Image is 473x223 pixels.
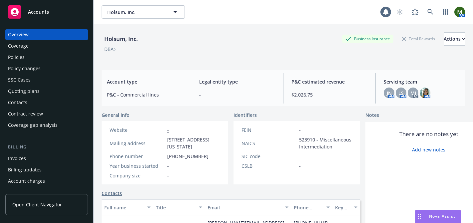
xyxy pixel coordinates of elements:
[167,172,169,179] span: -
[208,204,281,211] div: Email
[167,153,209,160] span: [PHONE_NUMBER]
[5,63,88,74] a: Policy changes
[8,164,42,175] div: Billing updates
[399,35,438,43] div: Total Rewards
[299,126,301,133] span: -
[332,199,360,215] button: Key contact
[110,153,165,160] div: Phone number
[241,140,296,147] div: NAICS
[5,153,88,164] a: Invoices
[8,120,58,130] div: Coverage gap analysis
[241,162,296,169] div: CSLB
[5,29,88,40] a: Overview
[5,120,88,130] a: Coverage gap analysis
[398,90,404,97] span: LS
[5,52,88,63] a: Policies
[102,190,122,197] a: Contacts
[5,109,88,119] a: Contract review
[167,127,169,133] a: -
[365,111,379,119] span: Notes
[8,41,29,51] div: Coverage
[5,144,88,150] div: Billing
[408,5,422,19] a: Report a Bug
[8,52,25,63] div: Policies
[234,111,257,118] span: Identifiers
[153,199,205,215] button: Title
[8,153,26,164] div: Invoices
[5,75,88,85] a: SSC Cases
[5,176,88,186] a: Account charges
[5,41,88,51] a: Coverage
[291,199,332,215] button: Phone number
[8,187,47,198] div: Installment plans
[12,201,62,208] span: Open Client Navigator
[335,204,350,211] div: Key contact
[291,78,367,85] span: P&C estimated revenue
[291,91,367,98] span: $2,026.75
[412,146,445,153] a: Add new notes
[107,91,183,98] span: P&C - Commercial lines
[102,199,153,215] button: Full name
[8,75,31,85] div: SSC Cases
[110,172,165,179] div: Company size
[104,204,143,211] div: Full name
[167,162,169,169] span: -
[5,3,88,21] a: Accounts
[299,162,301,169] span: -
[102,35,141,43] div: Holsum, Inc.
[342,35,393,43] div: Business Insurance
[8,63,41,74] div: Policy changes
[294,204,322,211] div: Phone number
[110,126,165,133] div: Website
[393,5,406,19] a: Start snowing
[110,162,165,169] div: Year business started
[8,29,29,40] div: Overview
[102,5,185,19] button: Holsum, Inc.
[424,5,437,19] a: Search
[415,210,424,223] div: Drag to move
[107,78,183,85] span: Account type
[444,32,465,46] button: Actions
[8,109,43,119] div: Contract review
[241,153,296,160] div: SIC code
[28,9,49,15] span: Accounts
[110,140,165,147] div: Mailing address
[5,86,88,97] a: Quoting plans
[5,164,88,175] a: Billing updates
[8,97,27,108] div: Contacts
[199,78,275,85] span: Legal entity type
[8,86,40,97] div: Quoting plans
[420,88,430,98] img: photo
[199,91,275,98] span: -
[299,136,352,150] span: 523910 - Miscellaneous Intermediation
[387,90,392,97] span: JN
[5,97,88,108] a: Contacts
[299,153,301,160] span: -
[8,176,45,186] div: Account charges
[241,126,296,133] div: FEIN
[444,33,465,45] div: Actions
[415,210,461,223] button: Nova Assist
[5,187,88,198] a: Installment plans
[104,46,117,53] div: DBA: -
[439,5,452,19] a: Switch app
[410,90,416,97] span: MJ
[156,204,195,211] div: Title
[454,7,465,17] img: photo
[384,78,460,85] span: Servicing team
[205,199,291,215] button: Email
[399,130,458,138] span: There are no notes yet
[167,136,220,150] span: [STREET_ADDRESS][US_STATE]
[429,213,455,219] span: Nova Assist
[102,111,130,118] span: General info
[107,9,165,16] span: Holsum, Inc.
